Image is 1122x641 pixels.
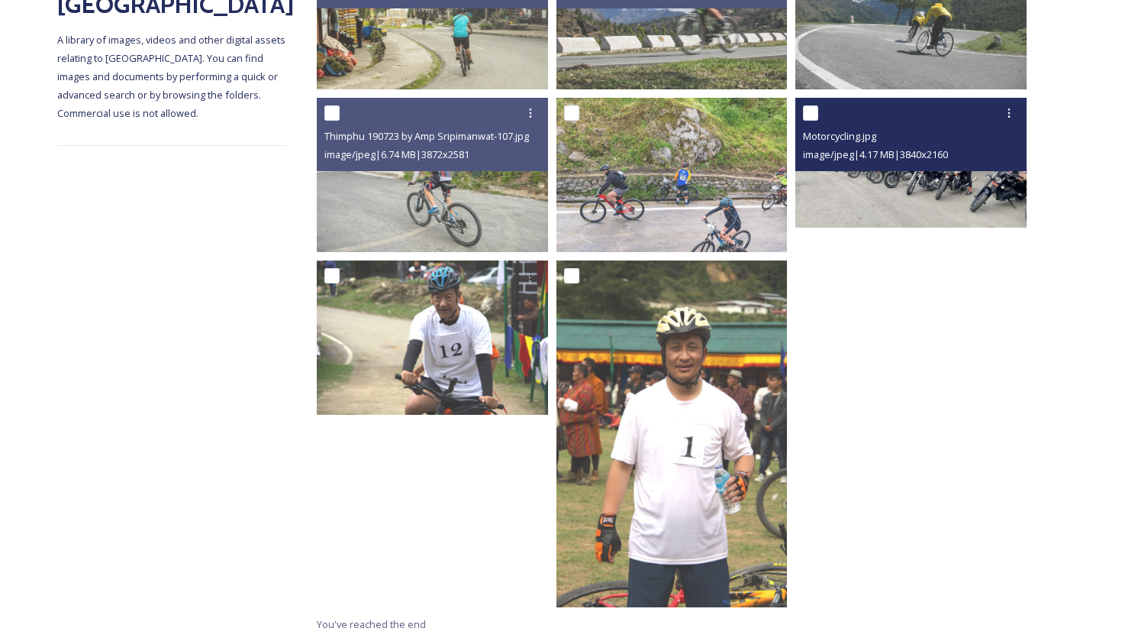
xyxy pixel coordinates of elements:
[324,147,469,161] span: image/jpeg | 6.74 MB | 3872 x 2581
[556,98,788,252] img: 2022-10-02 09.06.48.jpg
[317,261,548,415] img: IMG_1994.jpg
[317,617,426,631] span: You've reached the end
[57,33,288,120] span: A library of images, videos and other digital assets relating to [GEOGRAPHIC_DATA]. You can find ...
[803,129,876,143] span: Motorcycling.jpg
[317,98,548,252] img: Thimphu 190723 by Amp Sripimanwat-107.jpg
[556,261,788,607] img: IMG_2014.jpg
[803,147,948,161] span: image/jpeg | 4.17 MB | 3840 x 2160
[324,129,529,143] span: Thimphu 190723 by Amp Sripimanwat-107.jpg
